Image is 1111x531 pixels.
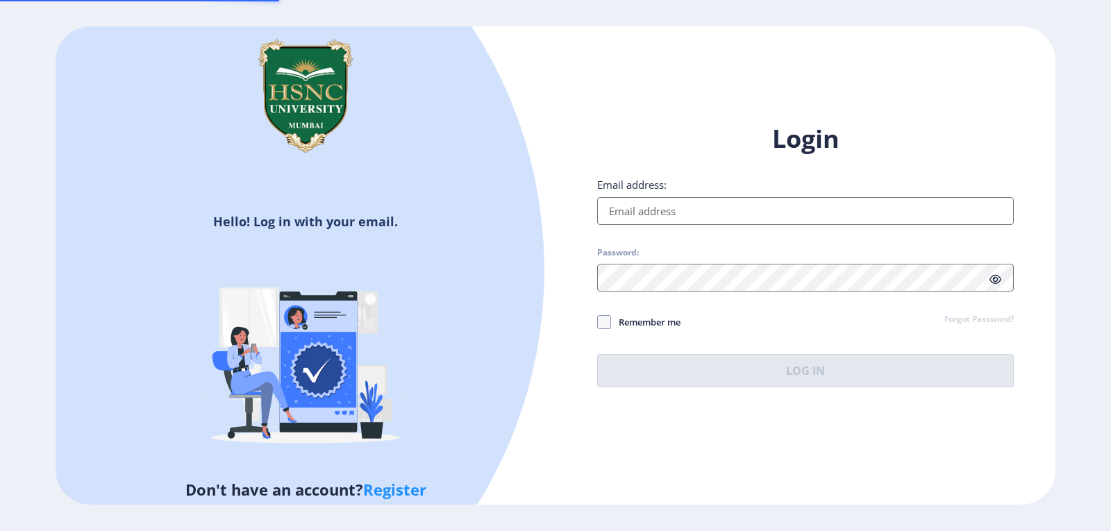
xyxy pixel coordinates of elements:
label: Email address: [597,178,667,192]
a: Forgot Password? [944,314,1014,326]
h1: Login [597,122,1014,155]
input: Email address [597,197,1014,225]
label: Password: [597,247,639,258]
a: Register [363,479,426,500]
img: Verified-rafiki.svg [184,235,427,478]
button: Log In [597,354,1014,387]
h5: Don't have an account? [66,478,545,500]
span: Remember me [611,314,680,330]
img: hsnc.png [236,26,375,165]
